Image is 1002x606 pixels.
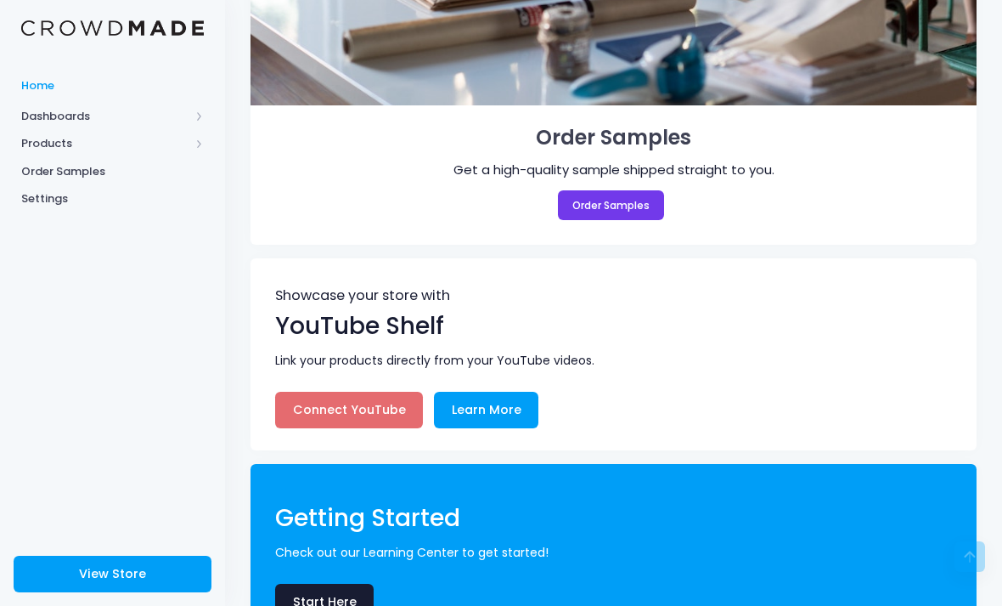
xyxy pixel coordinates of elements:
[275,120,952,156] h1: Order Samples
[275,392,423,428] a: Connect YouTube
[275,309,444,343] span: YouTube Shelf
[275,501,460,535] span: Getting Started
[303,161,925,179] div: Get a high-quality sample shipped straight to you.
[558,190,665,219] a: Order Samples
[79,565,146,582] span: View Store
[275,289,946,309] span: Showcase your store with
[275,352,952,370] span: Link your products directly from your YouTube videos.
[14,556,211,592] a: View Store
[434,392,538,428] a: Learn More
[21,77,204,94] span: Home
[21,163,204,180] span: Order Samples
[21,20,204,37] img: Logo
[21,135,189,152] span: Products
[21,190,204,207] span: Settings
[275,544,952,562] span: Check out our Learning Center to get started!
[21,108,189,125] span: Dashboards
